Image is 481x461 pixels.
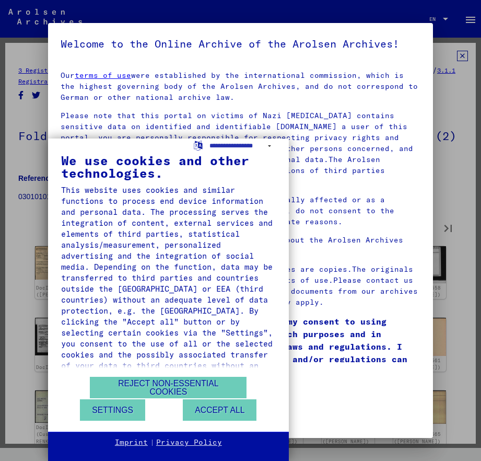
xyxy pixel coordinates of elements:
a: Imprint [115,437,148,448]
button: Reject non-essential cookies [90,377,247,398]
a: Privacy Policy [156,437,222,448]
button: Settings [80,399,145,421]
button: Accept all [183,399,256,421]
div: We use cookies and other technologies. [61,154,276,179]
div: This website uses cookies and similar functions to process end device information and personal da... [61,185,276,382]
